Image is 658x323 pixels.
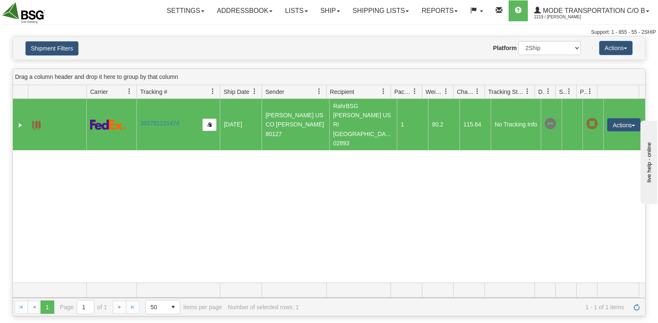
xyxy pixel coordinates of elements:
[265,88,284,96] span: Sender
[459,99,491,150] td: 115.64
[2,29,656,36] div: Support: 1 - 855 - 55 - 2SHIP
[586,118,598,130] span: Pickup Not Assigned
[77,300,94,314] input: Page 1
[541,84,555,98] a: Delivery Status filter column settings
[262,99,329,150] td: [PERSON_NAME] US CO [PERSON_NAME] 80127
[329,99,397,150] td: RahrBSG [PERSON_NAME] US RI [GEOGRAPHIC_DATA] 02893
[122,84,136,98] a: Carrier filter column settings
[545,118,556,130] span: No Tracking Info
[6,7,77,13] div: live help - online
[426,88,443,96] span: Weight
[428,99,459,150] td: 80.2
[330,88,354,96] span: Recipient
[25,41,78,56] button: Shipment Filters
[607,118,640,131] button: Actions
[346,0,415,21] a: Shipping lists
[228,304,299,310] div: Number of selected rows: 1
[2,2,45,23] img: logo2219.jpg
[491,99,541,150] td: No Tracking Info
[639,119,657,204] iframe: chat widget
[202,119,217,131] button: Copy to clipboard
[211,0,279,21] a: Addressbook
[13,69,645,85] div: grid grouping header
[408,84,422,98] a: Packages filter column settings
[538,88,545,96] span: Delivery Status
[559,88,566,96] span: Shipment Issues
[457,88,474,96] span: Charge
[439,84,453,98] a: Weight filter column settings
[599,41,633,55] button: Actions
[415,0,464,21] a: Reports
[488,88,524,96] span: Tracking Status
[60,300,107,314] span: Page of 1
[90,88,108,96] span: Carrier
[630,300,643,314] a: Refresh
[520,84,534,98] a: Tracking Status filter column settings
[145,300,180,314] span: Page sizes drop down
[161,0,211,21] a: Settings
[40,300,54,314] span: Page 1
[32,117,40,131] a: Label
[470,84,484,98] a: Charge filter column settings
[151,303,161,311] span: 50
[394,88,412,96] span: Packages
[224,88,249,96] span: Ship Date
[206,84,220,98] a: Tracking # filter column settings
[90,119,126,130] img: 2 - FedEx Express®
[312,84,326,98] a: Sender filter column settings
[580,88,587,96] span: Pickup Status
[220,99,262,150] td: [DATE]
[376,84,391,98] a: Recipient filter column settings
[541,7,645,14] span: Mode Transportation c/o B
[145,300,222,314] span: items per page
[279,0,314,21] a: Lists
[305,304,624,310] span: 1 - 1 of 1 items
[247,84,262,98] a: Ship Date filter column settings
[562,84,576,98] a: Shipment Issues filter column settings
[534,13,597,21] span: 2219 / [PERSON_NAME]
[583,84,597,98] a: Pickup Status filter column settings
[140,88,167,96] span: Tracking #
[166,300,180,314] span: select
[16,121,25,129] a: Expand
[528,0,655,21] a: Mode Transportation c/o B 2219 / [PERSON_NAME]
[314,0,346,21] a: Ship
[493,44,517,52] label: Platform
[397,99,428,150] td: 1
[140,120,179,126] a: 392781231474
